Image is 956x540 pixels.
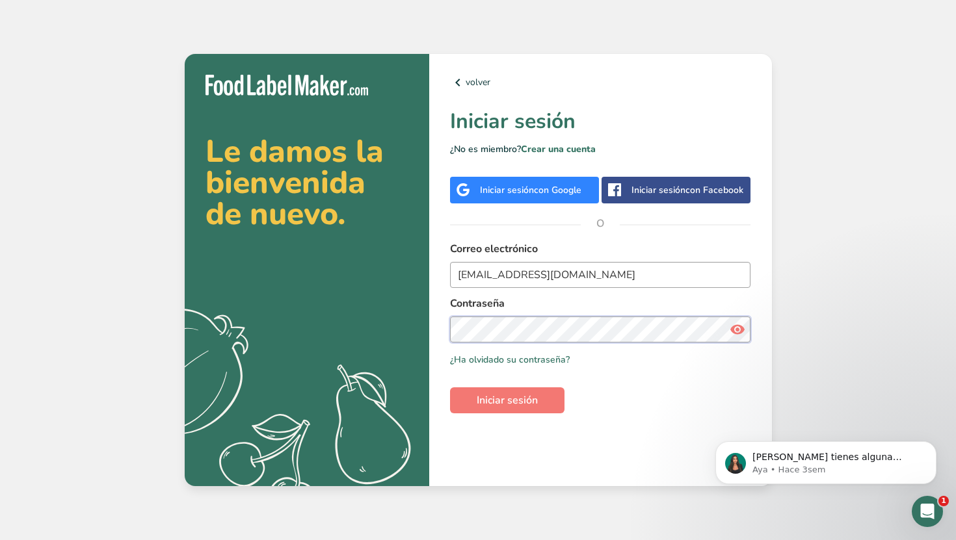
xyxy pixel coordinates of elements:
h1: Iniciar sesión [450,106,751,137]
iframe: Intercom notifications mensaje [696,414,956,505]
div: Iniciar sesión [631,183,743,197]
button: Iniciar sesión [450,387,564,413]
img: Food Label Maker [206,75,368,96]
label: Contraseña [450,296,751,311]
a: volver [450,75,751,90]
span: con Facebook [685,184,743,196]
a: ¿Ha olvidado su contraseña? [450,353,570,366]
input: Introduzca su correo electrónico [450,262,751,288]
p: ¿No es miembro? [450,142,751,156]
span: con Google [534,184,581,196]
div: Iniciar sesión [480,183,581,197]
iframe: Intercom live chat [912,496,943,527]
span: O [581,204,620,243]
h2: Le damos la bienvenida de nuevo. [206,136,408,229]
span: Iniciar sesión [477,392,538,408]
span: 1 [938,496,949,506]
a: Crear una cuenta [521,143,596,155]
label: Correo electrónico [450,241,751,257]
